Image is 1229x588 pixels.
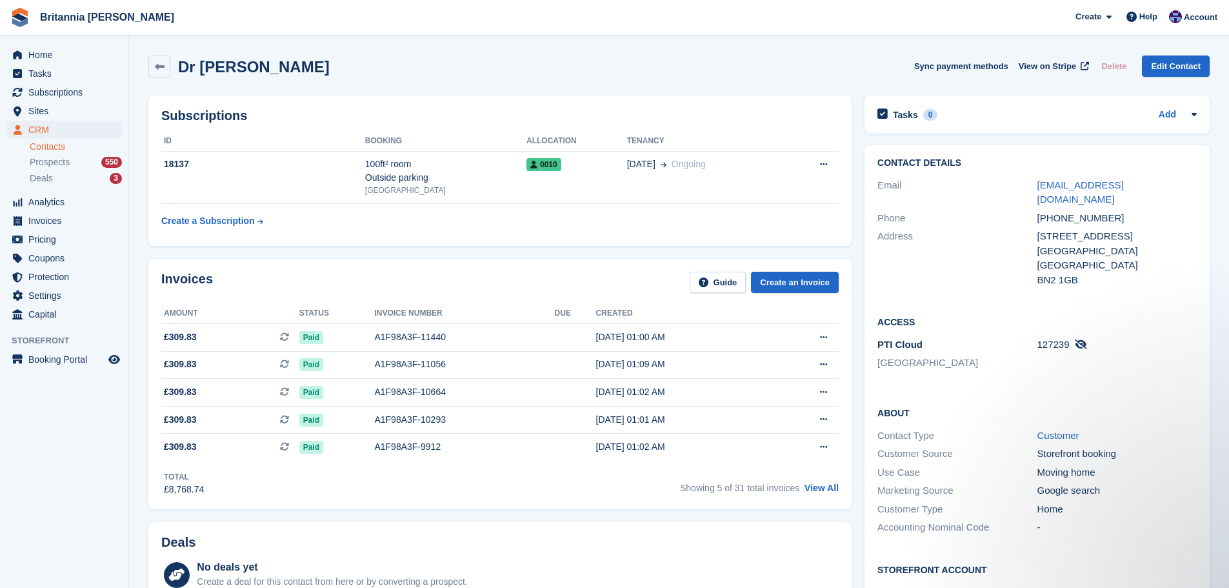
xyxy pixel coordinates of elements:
span: Protection [28,268,106,286]
span: Storefront [12,334,128,347]
span: Showing 5 of 31 total invoices [680,483,799,493]
a: menu [6,65,122,83]
span: £309.83 [164,385,197,399]
span: Prospects [30,156,70,168]
th: Due [555,303,596,324]
span: Capital [28,305,106,323]
div: - [1037,520,1197,535]
div: [GEOGRAPHIC_DATA] [1037,258,1197,273]
span: Paid [299,441,323,454]
a: Add [1159,108,1176,123]
span: Coupons [28,249,106,267]
span: Invoices [28,212,106,230]
span: Analytics [28,193,106,211]
div: [DATE] 01:09 AM [596,358,771,371]
span: Tasks [28,65,106,83]
div: A1F98A3F-11056 [374,358,554,371]
div: Create a Subscription [161,214,255,228]
button: Delete [1096,56,1132,77]
span: Settings [28,287,106,305]
a: menu [6,350,122,369]
div: [DATE] 01:01 AM [596,413,771,427]
div: Home [1037,502,1197,517]
div: [STREET_ADDRESS] [1037,229,1197,244]
div: £8,768.74 [164,483,204,496]
span: £309.83 [164,330,197,344]
a: [EMAIL_ADDRESS][DOMAIN_NAME] [1037,179,1124,205]
span: Paid [299,358,323,371]
span: Create [1075,10,1101,23]
h2: Deals [161,535,195,550]
span: View on Stripe [1019,60,1076,73]
a: menu [6,268,122,286]
div: 3 [110,173,122,184]
div: A1F98A3F-10664 [374,385,554,399]
span: 0010 [526,158,561,171]
th: Invoice number [374,303,554,324]
div: BN2 1GB [1037,273,1197,288]
span: Help [1139,10,1157,23]
div: A1F98A3F-9912 [374,440,554,454]
h2: Dr [PERSON_NAME] [178,58,330,76]
span: Ongoing [672,159,706,169]
th: ID [161,131,365,152]
a: Contacts [30,141,122,153]
div: No deals yet [197,560,467,575]
a: Preview store [106,352,122,367]
a: menu [6,83,122,101]
span: Paid [299,386,323,399]
a: menu [6,230,122,248]
div: Marketing Source [877,483,1037,498]
div: [GEOGRAPHIC_DATA] [365,185,526,196]
div: A1F98A3F-11440 [374,330,554,344]
span: 127239 [1037,339,1070,350]
a: View on Stripe [1014,56,1092,77]
h2: Contact Details [877,158,1197,168]
th: Booking [365,131,526,152]
span: Account [1184,11,1217,24]
a: Deals 3 [30,172,122,185]
a: menu [6,287,122,305]
div: Google search [1037,483,1197,498]
a: menu [6,121,122,139]
div: Total [164,471,204,483]
span: Pricing [28,230,106,248]
div: Address [877,229,1037,287]
th: Amount [161,303,299,324]
a: menu [6,46,122,64]
span: Subscriptions [28,83,106,101]
span: £309.83 [164,358,197,371]
span: £309.83 [164,413,197,427]
button: Sync payment methods [914,56,1008,77]
a: menu [6,193,122,211]
a: menu [6,102,122,120]
span: £309.83 [164,440,197,454]
span: Home [28,46,106,64]
div: Customer Source [877,447,1037,461]
div: 18137 [161,157,365,171]
div: Accounting Nominal Code [877,520,1037,535]
div: 0 [923,109,938,121]
span: PTI Cloud [877,339,923,350]
div: [PHONE_NUMBER] [1037,211,1197,226]
a: Britannia [PERSON_NAME] [35,6,179,28]
a: menu [6,305,122,323]
span: Deals [30,172,53,185]
div: Storefront booking [1037,447,1197,461]
div: Moving home [1037,465,1197,480]
span: Sites [28,102,106,120]
li: [GEOGRAPHIC_DATA] [877,356,1037,370]
div: [GEOGRAPHIC_DATA] [1037,244,1197,259]
div: 550 [101,157,122,168]
div: Email [877,178,1037,207]
span: Paid [299,414,323,427]
a: Create a Subscription [161,209,263,233]
h2: Tasks [893,109,918,121]
div: Use Case [877,465,1037,480]
img: Becca Clark [1169,10,1182,23]
a: View All [804,483,839,493]
div: Contact Type [877,429,1037,443]
div: Customer Type [877,502,1037,517]
div: [DATE] 01:00 AM [596,330,771,344]
a: Prospects 550 [30,156,122,169]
